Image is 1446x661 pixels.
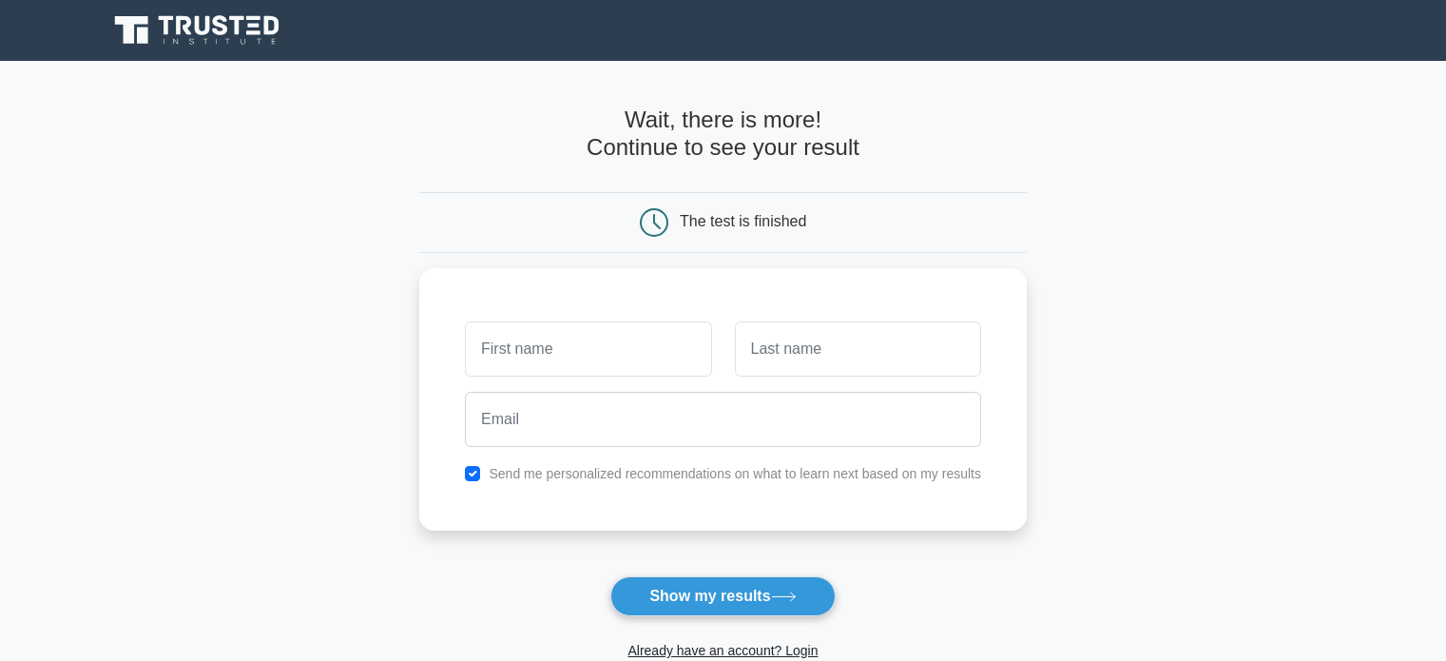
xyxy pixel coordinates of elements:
input: Last name [735,321,981,377]
button: Show my results [610,576,835,616]
label: Send me personalized recommendations on what to learn next based on my results [489,466,981,481]
a: Already have an account? Login [627,643,818,658]
div: The test is finished [680,213,806,229]
h4: Wait, there is more! Continue to see your result [419,107,1027,162]
input: Email [465,392,981,447]
input: First name [465,321,711,377]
